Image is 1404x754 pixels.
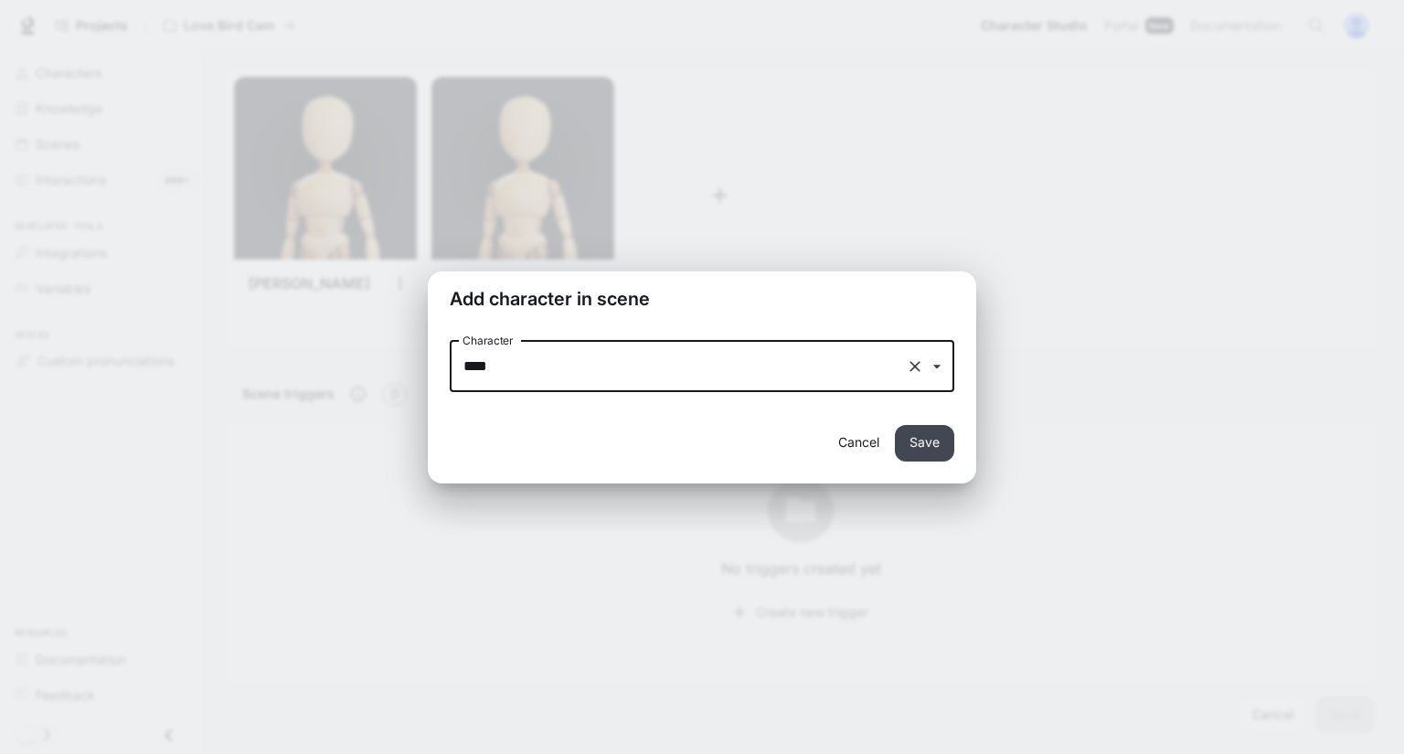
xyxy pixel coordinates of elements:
[829,425,888,462] button: Cancel
[463,333,514,348] label: Character
[428,271,976,326] h2: Add character in scene
[902,354,928,379] button: Clear
[926,356,948,377] button: Open
[895,425,954,462] button: Save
